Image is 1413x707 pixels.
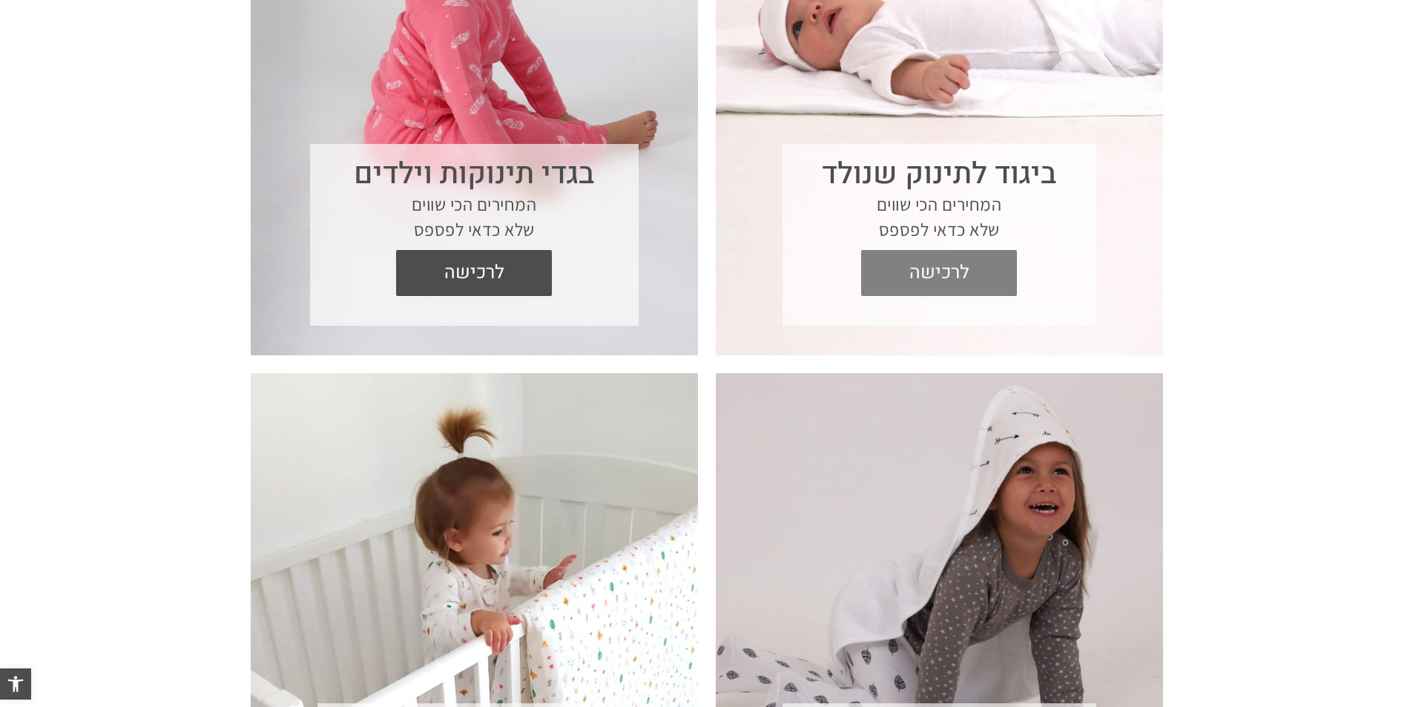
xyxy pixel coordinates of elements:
p: המחירים הכי שווים שלא כדאי לפספס [812,192,1067,242]
a: לרכישה [861,250,1017,296]
span: לרכישה [407,250,541,296]
a: לרכישה [396,250,552,296]
h3: בגדי תינוקות וילדים [340,157,609,192]
h3: ביגוד לתינוק שנולד [812,157,1067,192]
p: המחירים הכי שווים שלא כדאי לפספס [340,192,609,242]
span: לרכישה [872,250,1006,296]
